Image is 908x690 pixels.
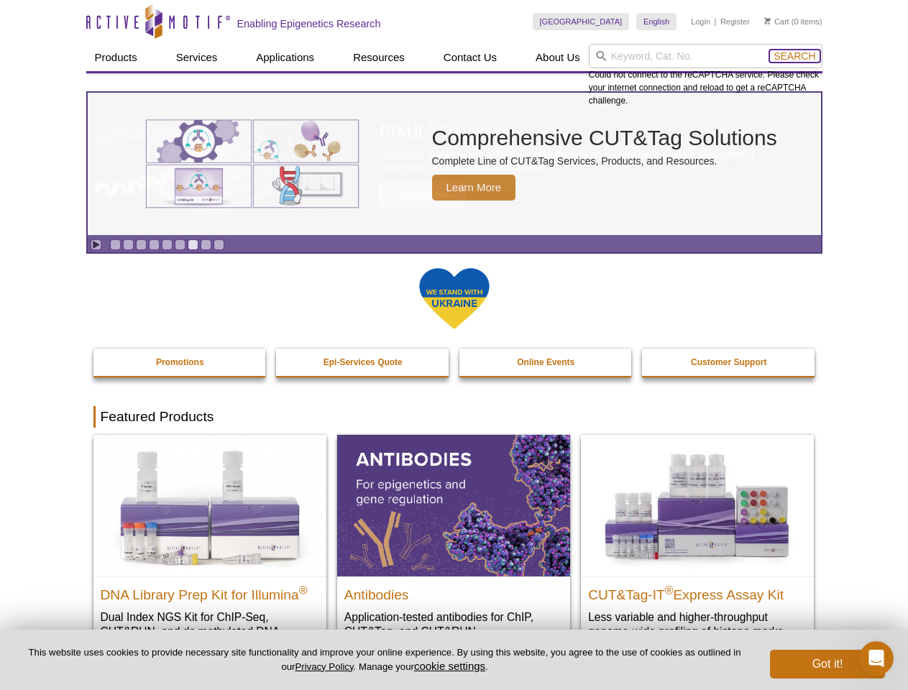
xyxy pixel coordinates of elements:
[344,609,563,639] p: Application-tested antibodies for ChIP, CUT&Tag, and CUT&RUN.
[769,50,820,63] button: Search
[145,119,360,209] img: Various genetic charts and diagrams.
[337,435,570,576] img: All Antibodies
[636,13,677,30] a: English
[581,435,814,576] img: CUT&Tag-IT® Express Assay Kit
[188,239,198,250] a: Go to slide 7
[91,239,101,250] a: Toggle autoplay
[344,581,563,602] h2: Antibodies
[774,50,815,62] span: Search
[247,44,323,71] a: Applications
[276,349,450,376] a: Epi-Services Quote
[201,239,211,250] a: Go to slide 8
[517,357,574,367] strong: Online Events
[665,584,674,596] sup: ®
[149,239,160,250] a: Go to slide 4
[432,155,777,167] p: Complete Line of CUT&Tag Services, Products, and Resources.
[110,239,121,250] a: Go to slide 1
[162,239,173,250] a: Go to slide 5
[435,44,505,71] a: Contact Us
[720,17,750,27] a: Register
[527,44,589,71] a: About Us
[344,44,413,71] a: Resources
[588,609,807,639] p: Less variable and higher-throughput genome-wide profiling of histone marks​.
[168,44,226,71] a: Services
[418,267,490,331] img: We Stand With Ukraine
[237,17,381,30] h2: Enabling Epigenetics Research
[770,650,885,678] button: Got it!
[136,239,147,250] a: Go to slide 3
[175,239,185,250] a: Go to slide 6
[859,641,894,676] iframe: Intercom live chat
[23,646,746,673] p: This website uses cookies to provide necessary site functionality and improve your online experie...
[764,13,822,30] li: (0 items)
[764,17,771,24] img: Your Cart
[432,175,516,201] span: Learn More
[459,349,633,376] a: Online Events
[588,581,807,602] h2: CUT&Tag-IT Express Assay Kit
[432,127,777,149] h2: Comprehensive CUT&Tag Solutions
[156,357,204,367] strong: Promotions
[324,357,403,367] strong: Epi-Services Quote
[414,660,485,672] button: cookie settings
[101,609,319,653] p: Dual Index NGS Kit for ChIP-Seq, CUT&RUN, and ds methylated DNA assays.
[88,93,821,235] article: Comprehensive CUT&Tag Solutions
[93,406,815,428] h2: Featured Products
[337,435,570,653] a: All Antibodies Antibodies Application-tested antibodies for ChIP, CUT&Tag, and CUT&RUN.
[764,17,789,27] a: Cart
[93,349,267,376] a: Promotions
[581,435,814,653] a: CUT&Tag-IT® Express Assay Kit CUT&Tag-IT®Express Assay Kit Less variable and higher-throughput ge...
[642,349,816,376] a: Customer Support
[214,239,224,250] a: Go to slide 9
[691,357,766,367] strong: Customer Support
[691,17,710,27] a: Login
[86,44,146,71] a: Products
[93,435,326,576] img: DNA Library Prep Kit for Illumina
[589,44,822,68] input: Keyword, Cat. No.
[715,13,717,30] li: |
[589,44,822,107] div: Could not connect to the reCAPTCHA service. Please check your internet connection and reload to g...
[295,661,353,672] a: Privacy Policy
[123,239,134,250] a: Go to slide 2
[101,581,319,602] h2: DNA Library Prep Kit for Illumina
[299,584,308,596] sup: ®
[533,13,630,30] a: [GEOGRAPHIC_DATA]
[93,435,326,667] a: DNA Library Prep Kit for Illumina DNA Library Prep Kit for Illumina® Dual Index NGS Kit for ChIP-...
[88,93,821,235] a: Various genetic charts and diagrams. Comprehensive CUT&Tag Solutions Complete Line of CUT&Tag Ser...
